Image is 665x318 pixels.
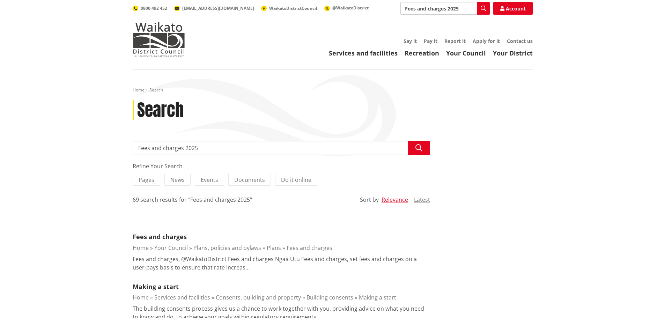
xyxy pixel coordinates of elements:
[404,38,417,44] a: Say it
[201,176,218,184] span: Events
[133,141,430,155] input: Search input
[154,244,188,252] a: Your Council
[139,176,154,184] span: Pages
[261,5,317,11] a: WaikatoDistrictCouncil
[133,162,430,170] div: Refine Your Search
[133,87,145,93] a: Home
[360,195,379,204] div: Sort by
[400,2,490,15] input: Search input
[216,294,301,301] a: Consents, building and property
[137,100,184,120] h1: Search
[424,38,437,44] a: Pay it
[133,22,185,57] img: Waikato District Council - Te Kaunihera aa Takiwaa o Waikato
[133,255,430,272] p: Fees and charges, @WaikatoDistrict Fees and charges Ngaa Utu Fees and charges, set fees and charg...
[473,38,500,44] a: Apply for it
[133,244,149,252] a: Home
[382,197,408,203] button: Relevance
[133,87,533,93] nav: breadcrumb
[141,5,167,11] span: 0800 492 452
[170,176,185,184] span: News
[493,49,533,57] a: Your District
[133,294,149,301] a: Home
[405,49,439,57] a: Recreation
[359,294,396,301] a: Making a start
[332,5,369,11] span: @WaikatoDistrict
[267,244,281,252] a: Plans
[182,5,254,11] span: [EMAIL_ADDRESS][DOMAIN_NAME]
[133,282,179,291] a: Making a start
[193,244,261,252] a: Plans, policies and bylaws
[154,294,210,301] a: Services and facilities
[133,195,252,204] div: 69 search results for "Fees and charges 2025"
[133,232,187,241] a: Fees and charges
[493,2,533,15] a: Account
[414,197,430,203] button: Latest
[133,5,167,11] a: 0800 492 452
[324,5,369,11] a: @WaikatoDistrict
[507,38,533,44] a: Contact us
[306,294,353,301] a: Building consents
[149,87,163,93] span: Search
[269,5,317,11] span: WaikatoDistrictCouncil
[444,38,466,44] a: Report it
[174,5,254,11] a: [EMAIL_ADDRESS][DOMAIN_NAME]
[329,49,398,57] a: Services and facilities
[281,176,311,184] span: Do it online
[446,49,486,57] a: Your Council
[234,176,265,184] span: Documents
[287,244,332,252] a: Fees and charges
